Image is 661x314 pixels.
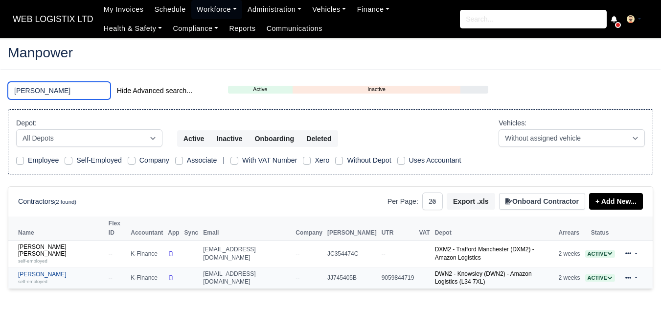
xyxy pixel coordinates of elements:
[585,250,615,258] span: Active
[293,85,461,94] a: Inactive
[325,217,379,241] th: [PERSON_NAME]
[167,19,224,38] a: Compliance
[106,241,128,267] td: --
[379,241,417,267] td: --
[379,267,417,289] td: 9059844719
[261,19,328,38] a: Communications
[28,155,59,166] label: Employee
[433,217,556,241] th: Depot
[18,197,76,206] h6: Contractors
[315,155,329,166] label: Xero
[325,267,379,289] td: JJ745405B
[249,130,301,147] button: Onboarding
[585,274,615,282] span: Active
[296,250,299,257] span: --
[300,130,338,147] button: Deleted
[585,274,615,281] a: Active
[8,82,111,99] input: Search (by name, email, transporter id) ...
[556,267,582,289] td: 2 weeks
[128,217,165,241] th: Accountant
[18,243,104,265] a: [PERSON_NAME] [PERSON_NAME] self-employed
[325,241,379,267] td: JC354474C
[612,267,661,314] iframe: Chat Widget
[201,267,293,289] td: [EMAIL_ADDRESS][DOMAIN_NAME]
[223,156,225,164] span: |
[106,217,128,241] th: Flex ID
[18,279,47,284] small: self-employed
[435,270,532,286] a: DWN2 - Knowsley (DWN2) - Amazon Logistics (L34 7XL)
[8,46,653,59] h2: Manpower
[187,155,217,166] label: Associate
[128,267,165,289] td: K-Finance
[106,267,128,289] td: --
[201,241,293,267] td: [EMAIL_ADDRESS][DOMAIN_NAME]
[165,217,182,241] th: App
[585,250,615,257] a: Active
[435,246,534,261] a: DXM2 - Trafford Manchester (DXM2) - Amazon Logistics
[556,241,582,267] td: 2 weeks
[387,196,418,207] label: Per Page:
[18,258,47,264] small: self-employed
[177,130,211,147] button: Active
[242,155,297,166] label: With VAT Number
[111,82,199,99] button: Hide Advanced search...
[224,19,261,38] a: Reports
[447,193,495,210] button: Export .xls
[556,217,582,241] th: Arrears
[583,217,617,241] th: Status
[460,10,607,28] input: Search...
[54,199,77,205] small: (2 found)
[16,118,37,129] label: Depot:
[409,155,461,166] label: Uses Accountant
[8,9,98,29] span: WEB LOGISTIX LTD
[8,217,106,241] th: Name
[201,217,293,241] th: Email
[8,10,98,29] a: WEB LOGISTIX LTD
[76,155,122,166] label: Self-Employed
[210,130,249,147] button: Inactive
[499,193,585,210] button: Onboard Contractor
[347,155,391,166] label: Without Depot
[98,19,168,38] a: Health & Safety
[379,217,417,241] th: UTR
[228,85,293,94] a: Active
[499,118,526,129] label: Vehicles:
[18,271,104,285] a: [PERSON_NAME] self-employed
[0,38,661,70] div: Manpower
[139,155,169,166] label: Company
[585,193,643,210] div: + Add New...
[589,193,643,210] a: + Add New...
[416,217,432,241] th: VAT
[296,274,299,281] span: --
[293,217,325,241] th: Company
[182,217,201,241] th: Sync
[128,241,165,267] td: K-Finance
